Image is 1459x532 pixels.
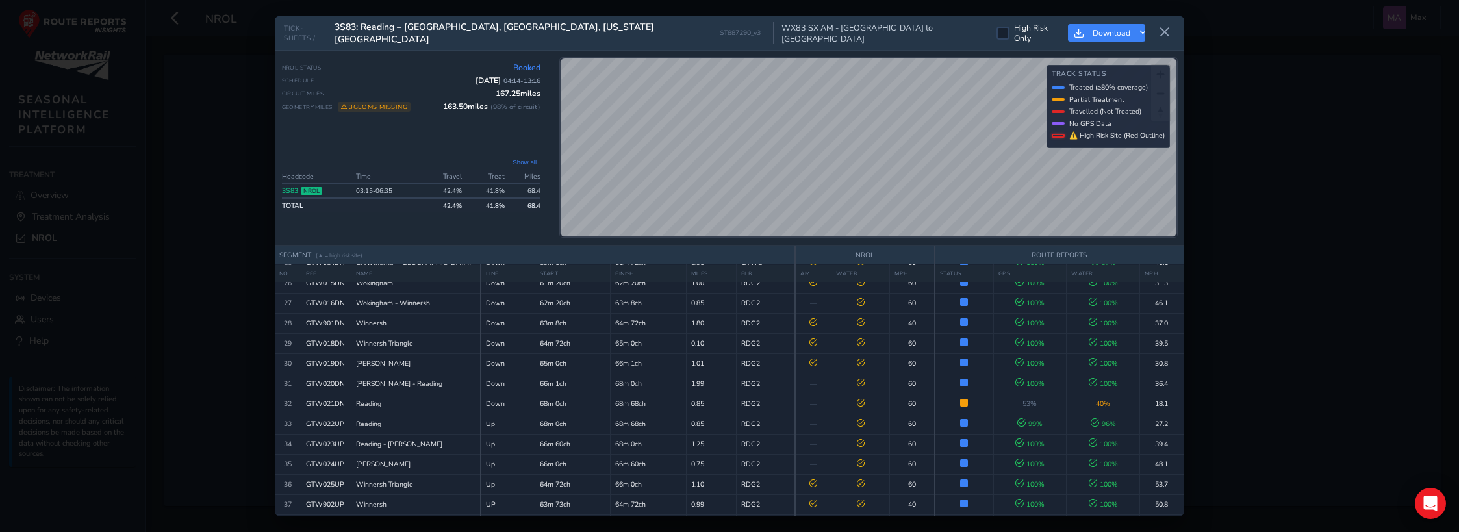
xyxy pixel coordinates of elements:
td: 60 [890,414,935,434]
td: RDG2 [736,353,795,374]
th: ROUTE REPORTS [935,246,1184,265]
th: WATER [1067,264,1140,282]
td: 0.75 [686,454,736,474]
th: STATUS [935,264,993,282]
td: 40 [890,313,935,333]
td: 62m 20ch [535,293,610,313]
td: 63m 8ch [611,293,686,313]
td: Up [481,414,535,434]
span: 100 % [1089,278,1118,288]
span: 28 [284,318,292,328]
td: 60 [890,273,935,293]
td: RDG2 [736,454,795,474]
td: 63m 8ch [535,313,610,333]
td: 48.1 [1139,454,1184,474]
td: GTW016DN [301,293,351,313]
td: RDG2 [736,273,795,293]
span: 34 [284,439,292,449]
td: GTW019DN [301,353,351,374]
td: 0.85 [686,414,736,434]
span: 100 % [1015,479,1045,489]
span: 29 [284,338,292,348]
td: 66m 1ch [535,374,610,394]
td: RDG2 [736,374,795,394]
td: 42.4 % [423,198,466,212]
span: 100 % [1089,479,1118,489]
span: Travelled (Not Treated) [1069,107,1141,116]
span: 99 % [1017,419,1043,429]
span: 100 % [1015,359,1045,368]
span: Winnersh Triangle [356,338,413,348]
td: Down [481,394,535,414]
td: 1.10 [686,474,736,494]
td: RDG2 [736,414,795,434]
th: Time [352,170,423,184]
span: 100 % [1089,338,1118,348]
td: 53.7 [1139,474,1184,494]
span: (▲ = high risk site) [316,251,362,259]
span: 100 % [1089,318,1118,328]
span: 100 % [1089,439,1118,449]
span: 31 [284,379,292,388]
th: NO. [275,264,301,282]
td: 68m 68ch [611,394,686,414]
td: 64m 72ch [611,313,686,333]
span: — [810,419,817,429]
span: 100 % [1015,379,1045,388]
td: 1.00 [686,273,736,293]
td: 68m 68ch [611,414,686,434]
span: 100 % [1015,278,1045,288]
td: 68.4 [509,184,541,199]
span: No GPS Data [1069,119,1111,129]
td: Up [481,454,535,474]
td: GTW020DN [301,374,351,394]
td: 66m 0ch [535,454,610,474]
div: Open Intercom Messenger [1415,488,1446,519]
th: FINISH [611,264,686,282]
td: 65m 0ch [611,333,686,353]
td: 60 [890,353,935,374]
td: GTW023UP [301,434,351,454]
td: 39.5 [1139,333,1184,353]
td: RDG2 [736,293,795,313]
th: Miles [509,170,541,184]
td: 68m 0ch [535,394,610,414]
span: 53 % [1022,399,1037,409]
span: 32 [284,399,292,409]
td: 18.1 [1139,394,1184,414]
span: ⚠ High Risk Site (Red Outline) [1069,131,1165,140]
th: NROL [795,246,935,265]
canvas: Map [561,58,1176,236]
a: 3S83 [282,186,298,196]
td: 60 [890,333,935,353]
th: MPH [1139,264,1184,282]
td: 65m 0ch [535,353,610,374]
td: 60 [890,454,935,474]
span: Winnersh Triangle [356,479,413,489]
td: 31.3 [1139,273,1184,293]
span: 167.25 miles [496,88,540,99]
td: 36.4 [1139,374,1184,394]
td: 68.4 [509,198,541,212]
th: NAME [351,264,481,282]
td: GTW015DN [301,273,351,293]
th: Treat [466,170,509,184]
span: 100 % [1015,338,1045,348]
span: Partial Treatment [1069,95,1124,105]
td: 1.25 [686,434,736,454]
span: 27 [284,298,292,308]
span: 35 [284,459,292,469]
th: LINE [481,264,535,282]
th: START [535,264,610,282]
td: 30.8 [1139,353,1184,374]
span: 100 % [1015,318,1045,328]
th: MPH [890,264,935,282]
td: Up [481,474,535,494]
span: — [810,439,817,449]
td: 68m 0ch [611,374,686,394]
span: 30 [284,359,292,368]
th: MILES [686,264,736,282]
span: Circuit Miles [282,90,324,97]
span: NROL [301,187,322,195]
th: SEGMENT [275,246,795,265]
